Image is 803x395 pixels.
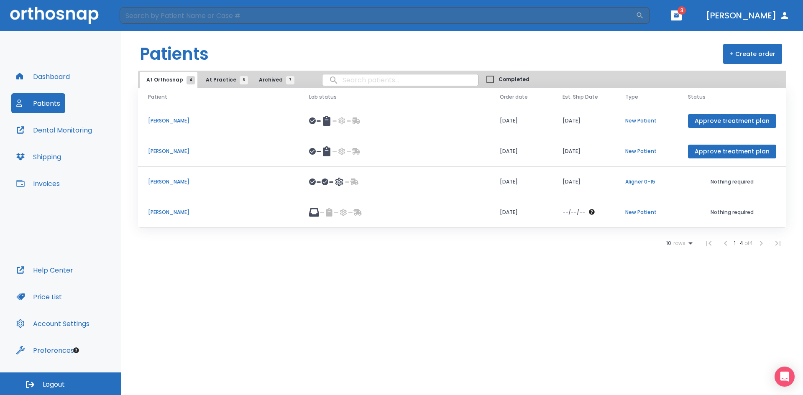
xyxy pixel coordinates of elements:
[703,8,793,23] button: [PERSON_NAME]
[148,117,289,125] p: [PERSON_NAME]
[43,380,65,389] span: Logout
[688,93,706,101] span: Status
[723,44,782,64] button: + Create order
[490,136,552,167] td: [DATE]
[148,209,289,216] p: [PERSON_NAME]
[322,72,478,88] input: search
[11,120,97,140] button: Dental Monitoring
[625,178,668,186] p: Aligner 0-15
[120,7,636,24] input: Search by Patient Name or Case #
[563,93,598,101] span: Est. Ship Date
[500,93,528,101] span: Order date
[552,167,615,197] td: [DATE]
[240,76,248,84] span: 8
[148,93,167,101] span: Patient
[11,287,67,307] button: Price List
[140,41,209,66] h1: Patients
[148,178,289,186] p: [PERSON_NAME]
[744,240,753,247] span: of 4
[11,173,65,194] button: Invoices
[666,240,671,246] span: 10
[499,76,529,83] span: Completed
[11,340,79,360] button: Preferences
[10,7,99,24] img: Orthosnap
[286,76,294,84] span: 7
[563,209,585,216] p: --/--/--
[11,66,75,87] button: Dashboard
[671,240,685,246] span: rows
[490,106,552,136] td: [DATE]
[688,145,776,158] button: Approve treatment plan
[678,6,686,15] span: 3
[775,367,795,387] div: Open Intercom Messenger
[625,117,668,125] p: New Patient
[148,148,289,155] p: [PERSON_NAME]
[309,93,337,101] span: Lab status
[11,313,95,334] button: Account Settings
[259,76,290,84] span: Archived
[146,76,191,84] span: At Orthosnap
[187,76,195,84] span: 4
[625,148,668,155] p: New Patient
[11,93,65,113] button: Patients
[206,76,244,84] span: At Practice
[11,147,66,167] button: Shipping
[625,93,638,101] span: Type
[688,209,776,216] p: Nothing required
[552,136,615,167] td: [DATE]
[734,240,744,247] span: 1 - 4
[688,114,776,128] button: Approve treatment plan
[552,106,615,136] td: [DATE]
[490,167,552,197] td: [DATE]
[490,197,552,228] td: [DATE]
[72,347,80,354] div: Tooltip anchor
[563,209,605,216] div: The date will be available after approving treatment plan
[140,72,299,88] div: tabs
[625,209,668,216] p: New Patient
[688,178,776,186] p: Nothing required
[11,260,78,280] button: Help Center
